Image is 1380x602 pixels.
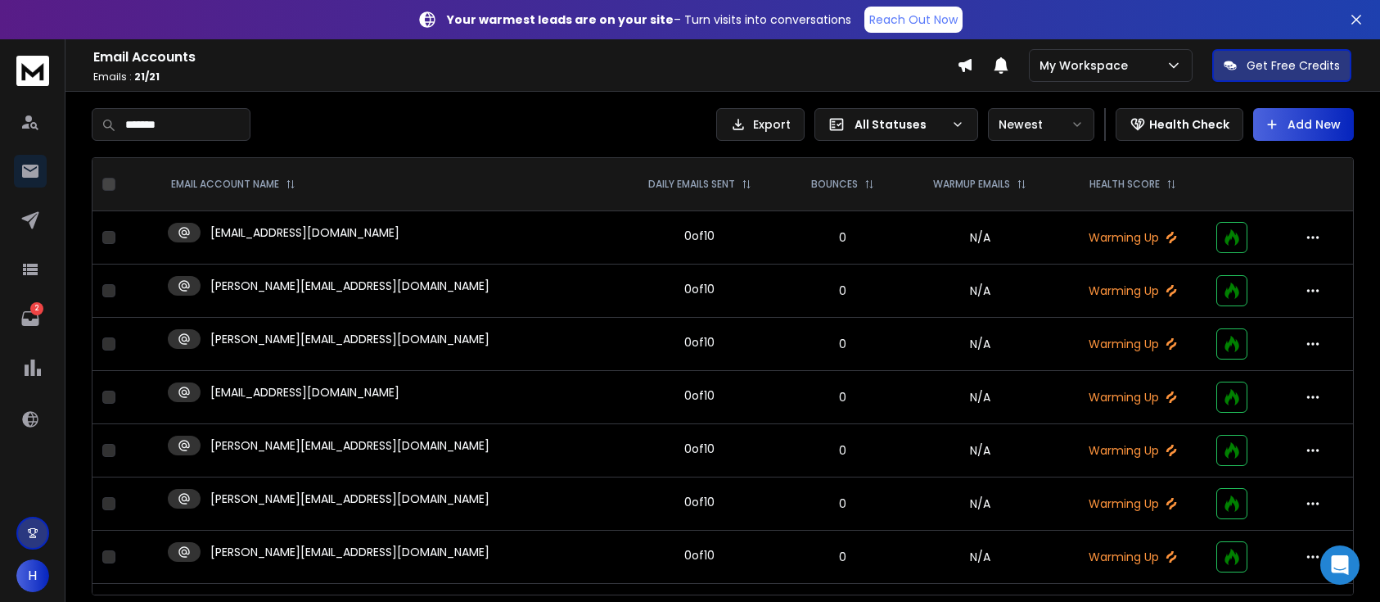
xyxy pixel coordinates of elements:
p: – Turn visits into conversations [447,11,851,28]
strong: Your warmest leads are on your site [447,11,674,28]
img: logo [16,56,49,86]
td: N/A [902,371,1059,424]
div: 0 of 10 [684,281,715,297]
p: My Workspace [1040,57,1134,74]
p: [EMAIL_ADDRESS][DOMAIN_NAME] [210,224,399,241]
button: H [16,559,49,592]
div: Open Intercom Messenger [1320,545,1360,585]
div: 0 of 10 [684,387,715,404]
button: Newest [988,108,1094,141]
p: Warming Up [1068,549,1197,565]
td: N/A [902,478,1059,531]
div: 0 of 10 [684,441,715,457]
div: EMAIL ACCOUNT NAME [171,178,295,191]
p: Reach Out Now [869,11,958,28]
p: [PERSON_NAME][EMAIL_ADDRESS][DOMAIN_NAME] [210,331,489,347]
div: 0 of 10 [684,228,715,244]
div: 0 of 10 [684,334,715,351]
p: Warming Up [1068,336,1197,352]
p: 0 [794,442,891,459]
button: Health Check [1116,108,1243,141]
p: HEALTH SCORE [1089,178,1160,191]
button: Add New [1253,108,1354,141]
td: N/A [902,211,1059,265]
a: 2 [14,302,47,335]
h1: Email Accounts [93,48,957,67]
p: WARMUP EMAILS [933,178,1010,191]
td: N/A [902,318,1059,371]
p: Health Check [1149,116,1229,133]
a: Reach Out Now [864,7,963,33]
p: 0 [794,283,891,299]
button: Get Free Credits [1212,49,1351,82]
p: 0 [794,389,891,405]
p: 0 [794,229,891,246]
p: [PERSON_NAME][EMAIL_ADDRESS][DOMAIN_NAME] [210,544,489,560]
p: [PERSON_NAME][EMAIL_ADDRESS][DOMAIN_NAME] [210,278,489,294]
button: Export [716,108,805,141]
p: Warming Up [1068,442,1197,459]
p: 2 [30,302,43,315]
td: N/A [902,424,1059,478]
span: 21 / 21 [134,70,160,84]
p: [EMAIL_ADDRESS][DOMAIN_NAME] [210,384,399,401]
div: 0 of 10 [684,494,715,510]
p: Get Free Credits [1247,57,1340,74]
p: Warming Up [1068,496,1197,512]
p: [PERSON_NAME][EMAIL_ADDRESS][DOMAIN_NAME] [210,437,489,454]
p: 0 [794,496,891,512]
p: 0 [794,549,891,565]
div: 0 of 10 [684,547,715,564]
p: All Statuses [855,116,945,133]
td: N/A [902,265,1059,318]
p: 0 [794,336,891,352]
td: N/A [902,531,1059,584]
p: BOUNCES [811,178,858,191]
p: Emails : [93,70,957,84]
p: Warming Up [1068,283,1197,299]
p: Warming Up [1068,229,1197,246]
p: [PERSON_NAME][EMAIL_ADDRESS][DOMAIN_NAME] [210,491,489,507]
p: DAILY EMAILS SENT [648,178,735,191]
p: Warming Up [1068,389,1197,405]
